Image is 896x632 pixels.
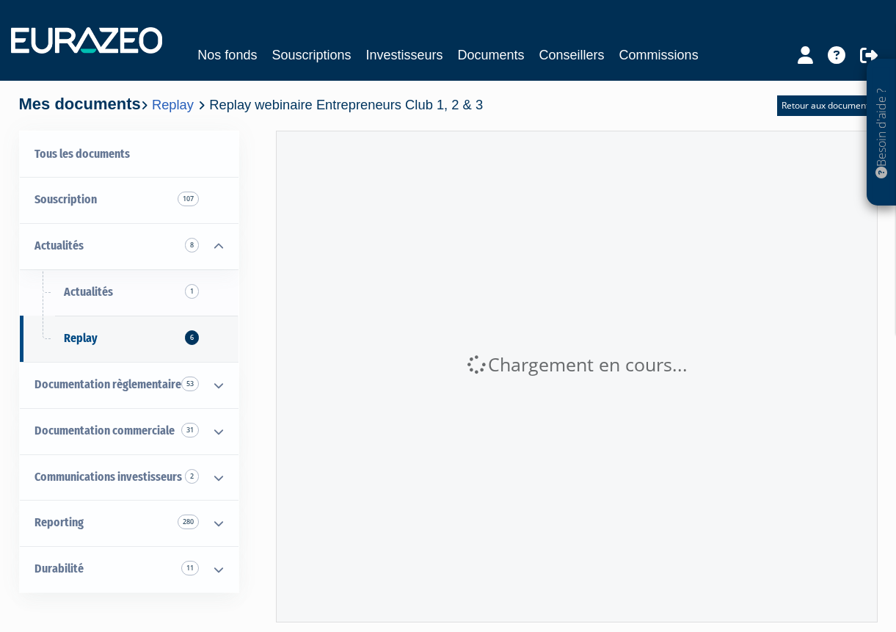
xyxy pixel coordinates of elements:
[458,45,525,65] a: Documents
[181,377,199,391] span: 53
[178,192,199,206] span: 107
[185,238,199,253] span: 8
[272,45,351,65] a: Souscriptions
[20,546,238,592] a: Durabilité 11
[20,362,238,408] a: Documentation règlementaire 53
[11,27,162,54] img: 1732889491-logotype_eurazeo_blanc_rvb.png
[20,177,238,223] a: Souscription107
[185,469,199,484] span: 2
[34,470,182,484] span: Communications investisseurs
[20,454,238,501] a: Communications investisseurs 2
[20,269,238,316] a: Actualités1
[34,239,84,253] span: Actualités
[209,97,483,112] span: Replay webinaire Entrepreneurs Club 1, 2 & 3
[365,45,442,65] a: Investisseurs
[197,45,257,65] a: Nos fonds
[34,377,181,391] span: Documentation règlementaire
[539,45,605,65] a: Conseillers
[64,285,113,299] span: Actualités
[178,515,199,529] span: 280
[20,131,238,178] a: Tous les documents
[19,95,484,113] h4: Mes documents
[181,423,199,437] span: 31
[34,515,84,529] span: Reporting
[34,192,97,206] span: Souscription
[64,331,98,345] span: Replay
[20,223,238,269] a: Actualités 8
[20,316,238,362] a: Replay6
[20,500,238,546] a: Reporting 280
[34,424,175,437] span: Documentation commerciale
[277,352,877,378] div: Chargement en cours...
[34,562,84,575] span: Durabilité
[777,95,878,116] a: Retour aux documents
[185,330,199,345] span: 6
[152,97,194,112] a: Replay
[20,408,238,454] a: Documentation commerciale 31
[181,561,199,575] span: 11
[619,45,699,65] a: Commissions
[873,67,890,199] p: Besoin d'aide ?
[185,284,199,299] span: 1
